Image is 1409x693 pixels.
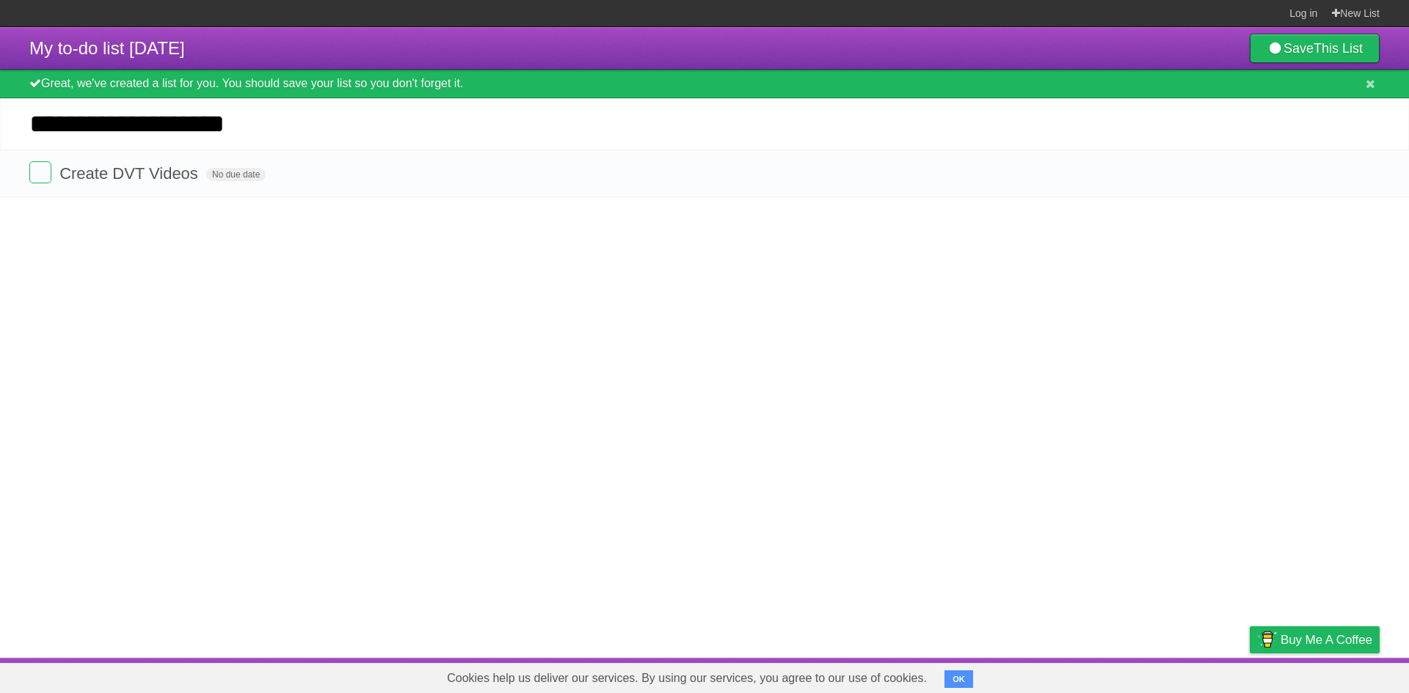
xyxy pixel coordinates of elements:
span: My to-do list [DATE] [29,38,185,58]
span: Create DVT Videos [59,164,202,183]
span: No due date [206,168,266,181]
span: Buy me a coffee [1281,627,1372,653]
button: OK [944,670,973,688]
a: Buy me a coffee [1250,626,1380,653]
a: SaveThis List [1250,34,1380,63]
a: Suggest a feature [1287,661,1380,689]
b: This List [1314,41,1363,56]
label: Done [29,161,51,183]
a: Privacy [1231,661,1269,689]
img: Buy me a coffee [1257,627,1277,652]
a: Developers [1103,661,1162,689]
a: Terms [1181,661,1213,689]
a: About [1055,661,1085,689]
span: Cookies help us deliver our services. By using our services, you agree to our use of cookies. [432,664,942,693]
